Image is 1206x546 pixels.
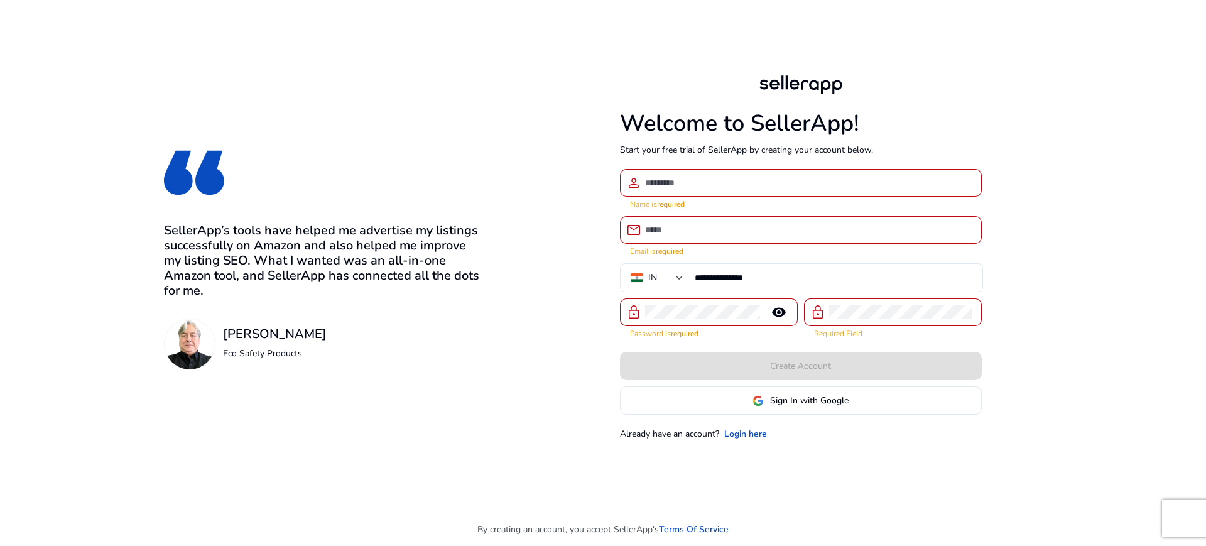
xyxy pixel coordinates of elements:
strong: required [671,329,698,339]
p: Start your free trial of SellerApp by creating your account below. [620,143,982,156]
span: email [626,222,641,238]
strong: required [656,246,683,256]
h1: Welcome to SellerApp! [620,110,982,137]
mat-error: Required Field [814,326,972,339]
h3: SellerApp’s tools have helped me advertise my listings successfully on Amazon and also helped me ... [164,223,486,298]
h3: [PERSON_NAME] [223,327,327,342]
span: person [626,175,641,190]
div: IN [648,271,657,285]
button: Sign In with Google [620,386,982,415]
mat-error: Password is [630,326,788,339]
p: Already have an account? [620,427,719,440]
span: lock [626,305,641,320]
mat-icon: remove_red_eye [764,305,794,320]
span: lock [810,305,825,320]
mat-error: Name is [630,197,972,210]
p: Eco Safety Products [223,347,327,360]
a: Login here [724,427,767,440]
strong: required [657,199,685,209]
a: Terms Of Service [659,523,729,536]
mat-error: Email is [630,244,972,257]
img: google-logo.svg [752,395,764,407]
span: Sign In with Google [770,394,849,407]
